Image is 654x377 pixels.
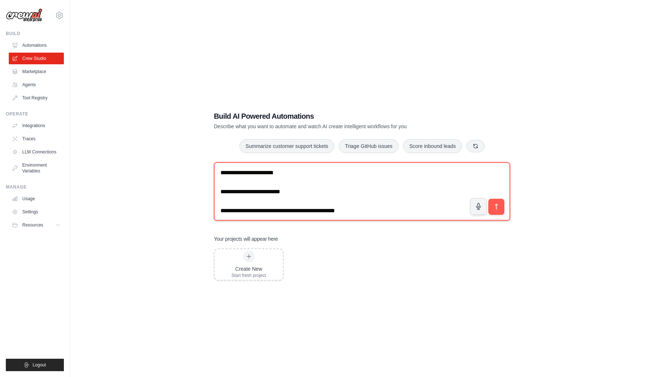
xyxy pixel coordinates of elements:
a: Crew Studio [9,53,64,64]
a: Automations [9,39,64,51]
button: Summarize customer support tickets [239,139,334,153]
h3: Your projects will appear here [214,235,278,243]
button: Get new suggestions [466,140,485,152]
button: Score inbound leads [403,139,462,153]
iframe: Chat Widget [618,342,654,377]
div: Start fresh project [231,273,266,278]
a: Environment Variables [9,159,64,177]
div: Build [6,31,64,37]
span: Logout [32,362,46,368]
a: Agents [9,79,64,91]
a: Settings [9,206,64,218]
p: Describe what you want to automate and watch AI create intelligent workflows for you [214,123,459,130]
a: Usage [9,193,64,205]
a: Marketplace [9,66,64,77]
a: Integrations [9,120,64,132]
h1: Build AI Powered Automations [214,111,459,121]
a: LLM Connections [9,146,64,158]
button: Triage GitHub issues [339,139,399,153]
button: Logout [6,359,64,371]
button: Click to speak your automation idea [470,198,487,215]
img: Logo [6,8,42,22]
div: Create New [231,265,266,273]
div: Manage [6,184,64,190]
button: Resources [9,219,64,231]
a: Traces [9,133,64,145]
a: Tool Registry [9,92,64,104]
span: Resources [22,222,43,228]
div: Operate [6,111,64,117]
